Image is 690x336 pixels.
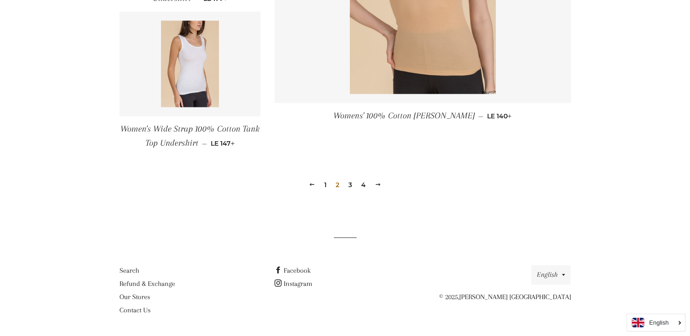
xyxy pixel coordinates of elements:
a: 4 [358,178,369,192]
a: Instagram [274,280,312,288]
a: Women's Wide Strap 100% Cotton Tank Top Undershirt — LE 147 [119,116,261,157]
span: — [202,139,207,148]
p: © 2025, [429,291,571,303]
span: 2 [332,178,343,192]
a: Our Stores [119,293,150,301]
a: Search [119,266,139,275]
span: LE 147 [210,139,234,148]
i: English [649,320,669,326]
a: 3 [345,178,356,192]
a: Contact Us [119,306,150,314]
a: English [632,318,680,327]
a: Refund & Exchange [119,280,175,288]
button: English [531,265,571,285]
a: 1 [321,178,330,192]
span: LE 140 [487,112,512,120]
span: Women's Wide Strap 100% Cotton Tank Top Undershirt [120,124,259,148]
a: Facebook [274,266,310,275]
a: [PERSON_NAME] [GEOGRAPHIC_DATA] [459,293,571,301]
span: Womens' 100% Cotton [PERSON_NAME] [333,111,475,121]
a: Womens' 100% Cotton [PERSON_NAME] — LE 140 [275,103,571,129]
span: — [478,112,483,120]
